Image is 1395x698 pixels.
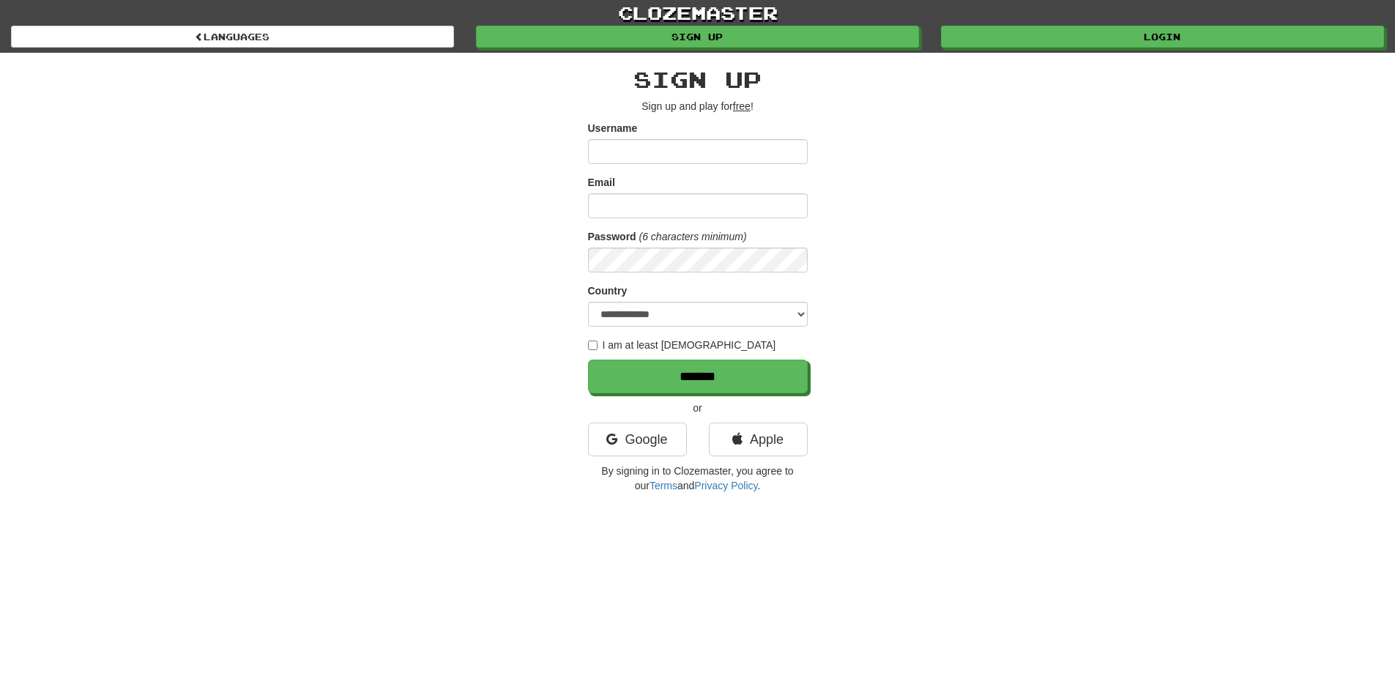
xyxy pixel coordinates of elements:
p: or [588,401,808,415]
label: Country [588,283,628,298]
a: Sign up [476,26,919,48]
a: Google [588,423,687,456]
p: By signing in to Clozemaster, you agree to our and . [588,464,808,493]
label: I am at least [DEMOGRAPHIC_DATA] [588,338,776,352]
a: Privacy Policy [694,480,757,491]
a: Login [941,26,1384,48]
input: I am at least [DEMOGRAPHIC_DATA] [588,341,598,350]
em: (6 characters minimum) [639,231,747,242]
label: Username [588,121,638,135]
label: Email [588,175,615,190]
h2: Sign up [588,67,808,92]
label: Password [588,229,636,244]
a: Apple [709,423,808,456]
u: free [733,100,751,112]
a: Languages [11,26,454,48]
a: Terms [650,480,677,491]
p: Sign up and play for ! [588,99,808,114]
